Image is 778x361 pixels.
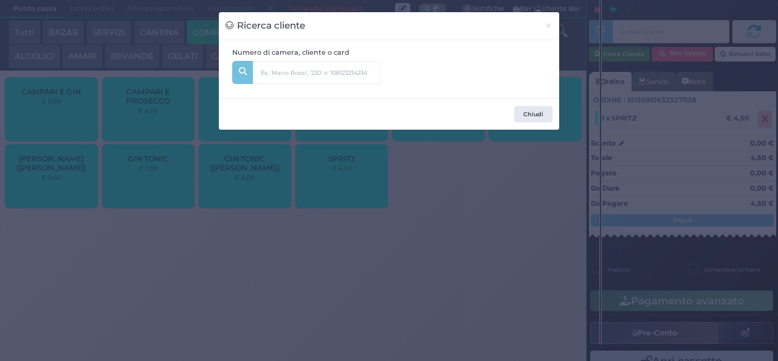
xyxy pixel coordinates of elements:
h3: Ricerca cliente [225,19,305,33]
label: Numero di camera, cliente o card [232,47,349,58]
button: Chiudi [514,106,553,123]
input: Es. 'Mario Rossi', '220' o '108123234234' [253,61,380,84]
span: × [545,19,553,32]
button: Chiudi [538,12,559,40]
